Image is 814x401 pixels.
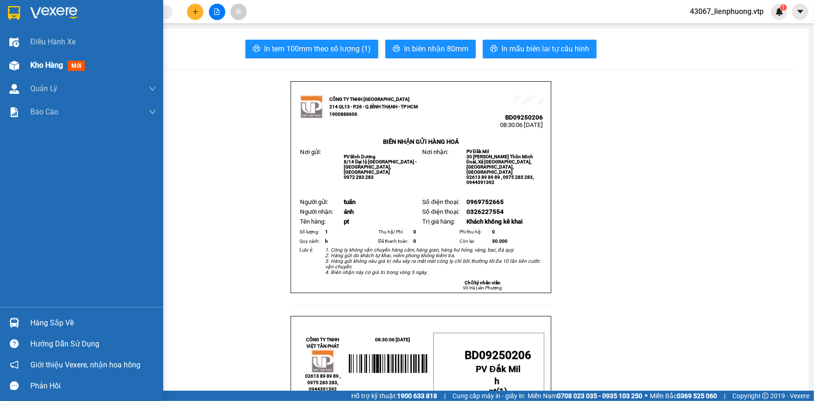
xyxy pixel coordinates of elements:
span: Cung cấp máy in - giấy in: [452,391,525,401]
span: 8/14 Đại lộ [GEOGRAPHIC_DATA] - [GEOGRAPHIC_DATA], [GEOGRAPHIC_DATA] [344,159,417,175]
span: Kho hàng [30,61,63,70]
span: In tem 100mm theo số lượng (1) [264,43,371,55]
span: 02613 89 89 89 , 0975 283 283, 0944391392 [305,373,341,392]
span: 30 [PERSON_NAME] Thôn Minh Đoài, Xã [GEOGRAPHIC_DATA], [GEOGRAPHIC_DATA], [GEOGRAPHIC_DATA] [466,154,533,175]
span: down [149,108,156,116]
span: h [325,239,328,244]
span: 1 [782,4,785,11]
span: Lưu ý: [299,247,313,253]
span: In biên nhận 80mm [404,43,468,55]
button: caret-down [792,4,808,20]
span: ánh [344,208,354,215]
span: 0 [413,229,416,234]
span: plus [192,8,199,15]
td: Số lượng: [298,227,324,237]
sup: 1 [780,4,787,11]
span: Khách không kê khai [466,218,522,225]
span: Điều hành xe [30,36,76,48]
span: Người gửi: [300,198,328,205]
span: | [724,391,725,401]
span: printer [253,45,260,54]
span: aim [235,8,242,15]
strong: CÔNG TY TNHH [GEOGRAPHIC_DATA] 214 QL13 - P.26 - Q.BÌNH THẠNH - TP HCM 1900888606 [24,15,76,50]
img: logo [311,350,334,373]
span: Giới thiệu Vexere, nhận hoa hồng [30,359,140,371]
span: Nơi gửi: [300,148,321,155]
span: 08:30:06 [DATE] [501,121,543,128]
strong: 0369 525 060 [677,392,717,400]
button: printerIn mẫu biên lai tự cấu hình [483,40,597,58]
div: Hướng dẫn sử dụng [30,337,156,351]
div: Phản hồi [30,379,156,393]
td: Quy cách: [298,237,324,246]
span: 0326227554 [466,208,504,215]
strong: 0708 023 035 - 0935 103 250 [557,392,642,400]
img: icon-new-feature [775,7,784,16]
button: file-add [209,4,225,20]
span: Nơi gửi: [9,65,19,78]
span: Báo cáo [30,106,58,118]
span: mới [68,61,85,71]
span: caret-down [796,7,805,16]
span: Hỗ trợ kỹ thuật: [351,391,437,401]
span: Nơi nhận: [71,65,86,78]
span: 1 [499,387,504,397]
td: Đã thanh toán: [377,237,412,246]
span: BD09250206 [465,349,532,362]
span: pt [344,218,349,225]
strong: BIÊN NHẬN GỬI HÀNG HOÁ [383,138,459,145]
strong: CÔNG TY TNHH VIỆT TÂN PHÁT [306,337,339,349]
span: PV Bình Dương [344,154,376,159]
button: plus [187,4,203,20]
td: Phí thu hộ: [458,227,491,237]
button: printerIn tem 100mm theo số lượng (1) [245,40,378,58]
span: h [495,376,500,387]
strong: CÔNG TY TNHH [GEOGRAPHIC_DATA] 214 QL13 - P.26 - Q.BÌNH THẠNH - TP HCM 1900888606 [329,97,418,117]
span: down [149,85,156,92]
span: 02613 89 89 89 , 0975 283 283, 0944391392 [466,175,534,185]
td: Còn lại: [458,237,491,246]
img: logo-vxr [8,6,20,20]
span: BD09250206 [506,114,543,121]
span: Miền Nam [528,391,642,401]
span: Tên hàng: [300,218,326,225]
span: Miền Bắc [650,391,717,401]
span: BD09250206 [94,35,132,42]
span: ⚪️ [645,394,647,398]
strong: ( ) [489,376,508,397]
button: aim [230,4,247,20]
span: 08:30:06 [DATE] [376,337,410,342]
span: Quản Lý [30,83,57,94]
span: 1 [325,229,328,234]
span: PV Đắk Mil [94,65,117,70]
span: message [10,381,19,390]
img: logo [300,95,323,119]
span: notification [10,360,19,369]
span: PV Đắk Mil [476,364,520,374]
img: warehouse-icon [9,318,19,328]
strong: BIÊN NHẬN GỬI HÀNG HOÁ [32,56,108,63]
span: printer [490,45,498,54]
span: Số điện thoại: [422,198,459,205]
span: Võ Hà Liên Phương [463,285,502,290]
span: Số điện thoại: [422,208,459,215]
span: copyright [762,393,769,399]
button: printerIn biên nhận 80mm [385,40,476,58]
span: tuấn [344,198,355,205]
span: 43067_lienphuong.vtp [682,6,771,17]
span: 0 [413,239,416,244]
span: printer [393,45,400,54]
span: pt [489,387,496,397]
span: Người nhận: [300,208,333,215]
span: 0972 283 283 [344,175,374,180]
span: 0969752665 [466,198,504,205]
img: warehouse-icon [9,61,19,70]
span: PV Đắk Mil [466,149,489,154]
div: Hàng sắp về [30,316,156,330]
img: warehouse-icon [9,37,19,47]
em: 1. Công ty không vận chuyển hàng cấm, hàng gian, hàng hư hỏng, vàng, bạc, đá quý. 2. Hàng gửi do ... [325,247,540,275]
strong: 1900 633 818 [397,392,437,400]
strong: Chữ ký nhân viên [465,280,501,285]
span: | [444,391,445,401]
span: In mẫu biên lai tự cấu hình [501,43,589,55]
